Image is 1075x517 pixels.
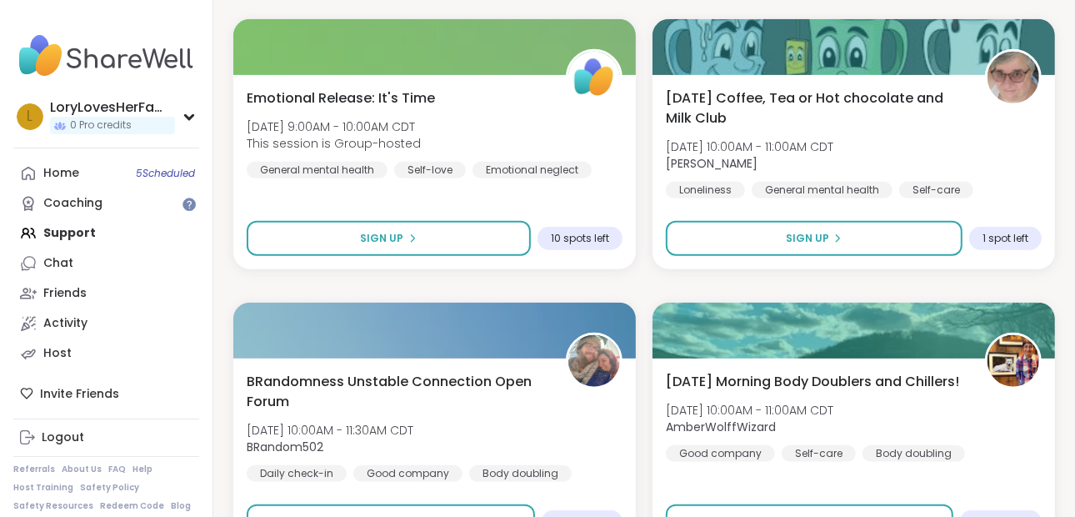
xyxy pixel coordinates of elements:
[43,255,73,272] div: Chat
[100,500,164,512] a: Redeem Code
[43,165,79,182] div: Home
[361,231,404,246] span: Sign Up
[80,482,139,494] a: Safety Policy
[108,464,126,475] a: FAQ
[752,182,892,198] div: General mental health
[13,27,199,85] img: ShareWell Nav Logo
[50,98,175,117] div: LoryLovesHerFamilia
[13,482,73,494] a: Host Training
[13,248,199,279] a: Chat
[42,429,84,446] div: Logout
[62,464,102,475] a: About Us
[13,379,199,409] div: Invite Friends
[182,198,196,211] iframe: Spotlight
[247,135,421,152] span: This session is Group-hosted
[472,162,592,178] div: Emotional neglect
[13,423,199,453] a: Logout
[27,106,33,128] span: L
[786,231,829,246] span: Sign Up
[43,345,72,362] div: Host
[132,464,152,475] a: Help
[987,335,1039,387] img: AmberWolffWizard
[171,500,191,512] a: Blog
[247,118,421,135] span: [DATE] 9:00AM - 10:00AM CDT
[43,195,102,212] div: Coaching
[247,439,323,455] b: BRandom502
[666,402,833,419] span: [DATE] 10:00AM - 11:00AM CDT
[13,464,55,475] a: Referrals
[13,339,199,369] a: Host
[13,500,93,512] a: Safety Resources
[862,445,965,462] div: Body doubling
[247,221,531,256] button: Sign Up
[247,422,413,439] span: [DATE] 10:00AM - 11:30AM CDT
[247,162,387,178] div: General mental health
[666,445,775,462] div: Good company
[899,182,973,198] div: Self-care
[43,315,87,332] div: Activity
[568,335,620,387] img: BRandom502
[568,52,620,103] img: ShareWell
[551,232,609,245] span: 10 spots left
[247,88,435,108] span: Emotional Release: It's Time
[13,158,199,188] a: Home5Scheduled
[247,465,347,482] div: Daily check-in
[13,188,199,218] a: Coaching
[666,419,776,435] b: AmberWolffWizard
[666,221,962,256] button: Sign Up
[13,309,199,339] a: Activity
[43,285,87,302] div: Friends
[13,279,199,309] a: Friends
[782,445,856,462] div: Self-care
[987,52,1039,103] img: Susan
[666,182,745,198] div: Loneliness
[469,465,572,482] div: Body doubling
[70,118,132,133] span: 0 Pro credits
[982,232,1028,245] span: 1 spot left
[666,138,833,155] span: [DATE] 10:00AM - 11:00AM CDT
[136,167,195,180] span: 5 Scheduled
[394,162,466,178] div: Self-love
[666,155,757,172] b: [PERSON_NAME]
[353,465,462,482] div: Good company
[666,88,967,128] span: [DATE] Coffee, Tea or Hot chocolate and Milk Club
[666,372,959,392] span: [DATE] Morning Body Doublers and Chillers!
[247,372,547,412] span: BRandomness Unstable Connection Open Forum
